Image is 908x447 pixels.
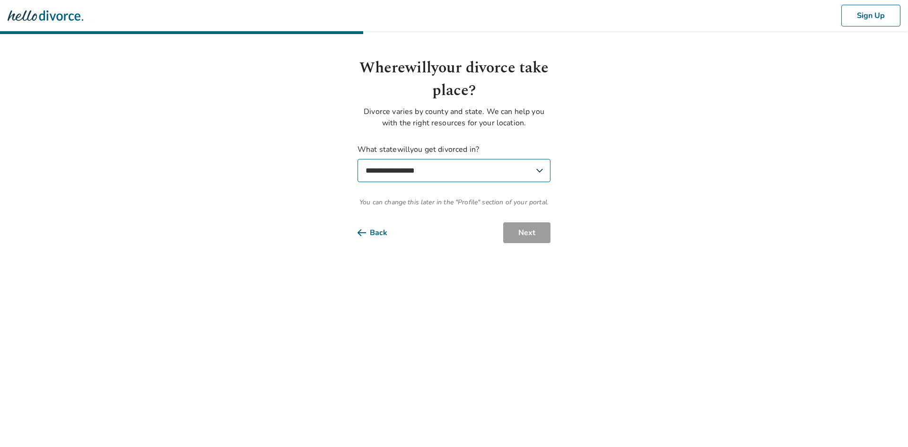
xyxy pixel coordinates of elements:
[358,197,550,207] span: You can change this later in the "Profile" section of your portal.
[8,6,83,25] img: Hello Divorce Logo
[503,222,550,243] button: Next
[841,5,900,26] button: Sign Up
[861,402,908,447] iframe: Chat Widget
[358,222,402,243] button: Back
[358,144,550,182] label: What state will you get divorced in?
[358,159,550,182] select: What statewillyou get divorced in?
[358,57,550,102] h1: Where will your divorce take place?
[358,106,550,129] p: Divorce varies by county and state. We can help you with the right resources for your location.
